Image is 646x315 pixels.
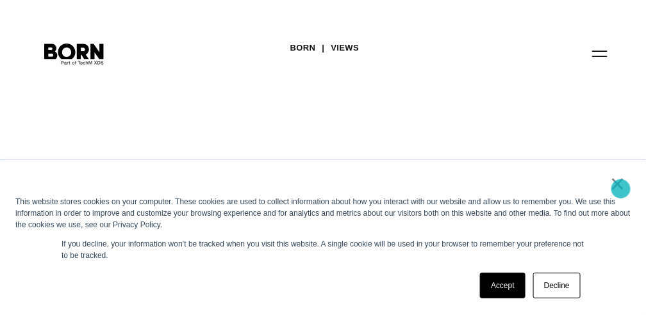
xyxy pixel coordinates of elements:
[331,38,359,58] a: Views
[38,154,577,311] div: The Benefits of Buy Now, Pay Later for Consumers and Retailers
[290,38,316,58] a: BORN
[584,40,615,67] button: Open
[610,178,625,190] a: ×
[15,196,631,230] div: This website stores cookies on your computer. These cookies are used to collect information about...
[480,273,526,298] a: Accept
[62,238,584,261] p: If you decline, your information won’t be tracked when you visit this website. A single cookie wi...
[533,273,581,298] a: Decline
